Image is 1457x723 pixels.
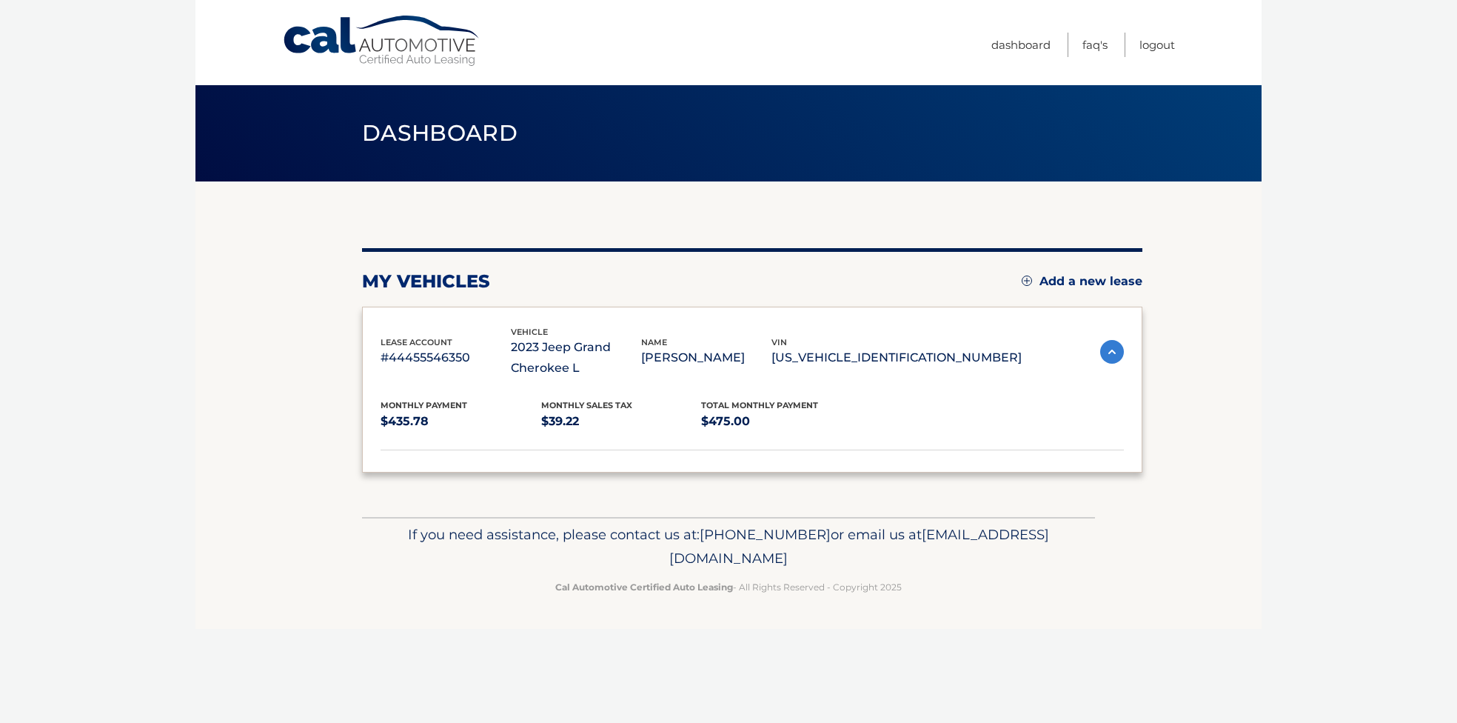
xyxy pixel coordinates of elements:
[555,582,733,593] strong: Cal Automotive Certified Auto Leasing
[541,411,702,432] p: $39.22
[771,347,1022,368] p: [US_VEHICLE_IDENTIFICATION_NUMBER]
[991,33,1051,57] a: Dashboard
[362,270,490,293] h2: my vehicles
[1082,33,1108,57] a: FAQ's
[1139,33,1175,57] a: Logout
[381,347,511,368] p: #44455546350
[381,400,467,410] span: Monthly Payment
[701,400,818,410] span: Total Monthly Payment
[669,526,1049,567] span: [EMAIL_ADDRESS][DOMAIN_NAME]
[700,526,831,543] span: [PHONE_NUMBER]
[1022,274,1142,289] a: Add a new lease
[282,15,482,67] a: Cal Automotive
[641,337,667,347] span: name
[362,119,518,147] span: Dashboard
[541,400,632,410] span: Monthly sales Tax
[372,579,1085,595] p: - All Rights Reserved - Copyright 2025
[511,327,548,337] span: vehicle
[1100,340,1124,364] img: accordion-active.svg
[381,337,452,347] span: lease account
[1022,276,1032,286] img: add.svg
[372,523,1085,570] p: If you need assistance, please contact us at: or email us at
[701,411,862,432] p: $475.00
[641,347,771,368] p: [PERSON_NAME]
[381,411,541,432] p: $435.78
[511,337,641,379] p: 2023 Jeep Grand Cherokee L
[771,337,787,347] span: vin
